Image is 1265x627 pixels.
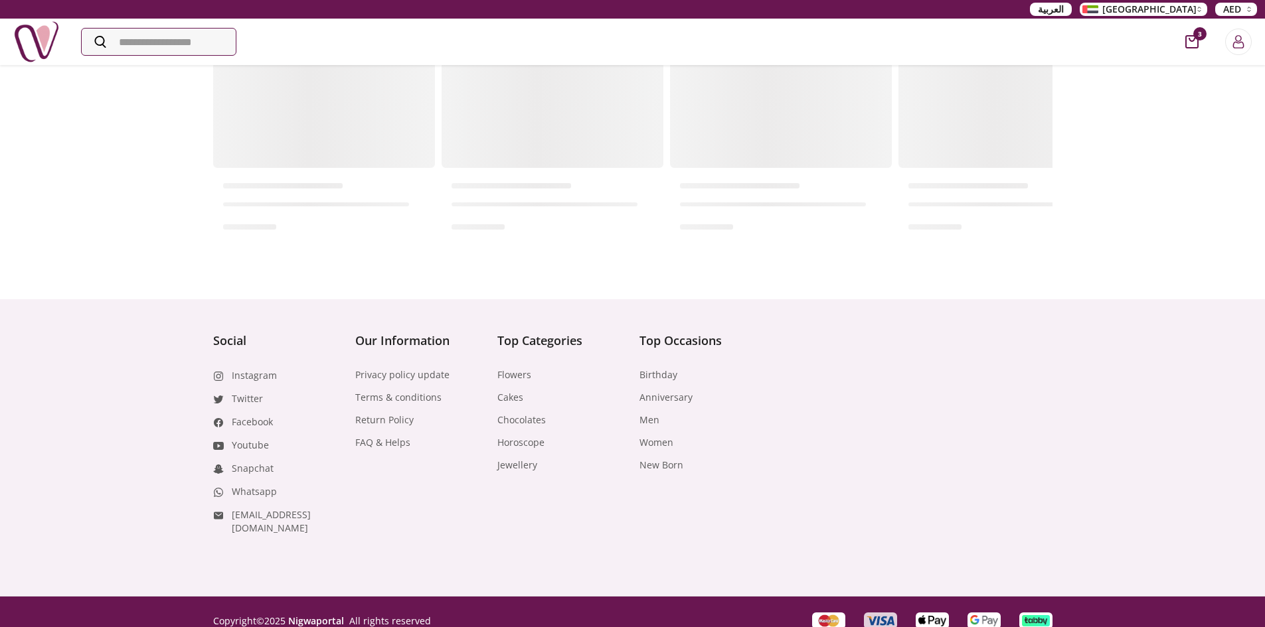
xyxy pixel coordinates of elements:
[497,436,545,449] a: Horoscope
[355,413,414,427] a: Return Policy
[639,368,677,382] a: Birthday
[497,368,531,382] a: Flowers
[355,391,442,404] a: Terms & conditions
[213,331,342,350] h4: Social
[497,391,523,404] a: Cakes
[355,331,484,350] h4: Our Information
[1193,27,1207,40] span: 3
[355,436,410,449] a: FAQ & Helps
[497,413,546,427] a: Chocolates
[232,439,269,452] a: Youtube
[1225,29,1252,55] button: Login
[1102,3,1197,16] span: [GEOGRAPHIC_DATA]
[232,415,273,429] a: Facebook
[1223,3,1241,16] span: AED
[1215,3,1257,16] button: AED
[1080,3,1207,16] button: [GEOGRAPHIC_DATA]
[970,615,998,626] img: payment-google-pay
[82,29,236,55] input: Search
[639,436,673,449] a: Women
[1022,615,1050,626] img: payment-tabby
[1038,3,1064,16] span: العربية
[639,458,683,472] a: New Born
[639,391,693,404] a: Anniversary
[639,331,768,350] h4: Top Occasions
[288,614,344,627] a: Nigwaportal
[355,368,450,382] a: Privacy policy update
[13,19,60,65] img: Nigwa-uae-gifts
[867,615,894,626] img: Visa
[1185,35,1199,48] button: cart-button
[232,462,274,475] a: Snapchat
[639,413,659,427] a: Men
[232,392,263,405] a: Twitter
[232,485,277,498] a: Whatsapp
[497,331,626,350] h4: Top Categories
[232,369,277,382] a: Instagram
[1082,5,1098,13] img: Arabic_dztd3n.png
[497,458,537,472] a: Jewellery
[918,615,946,626] img: payment-apple-pay
[232,508,342,535] a: [EMAIL_ADDRESS][DOMAIN_NAME]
